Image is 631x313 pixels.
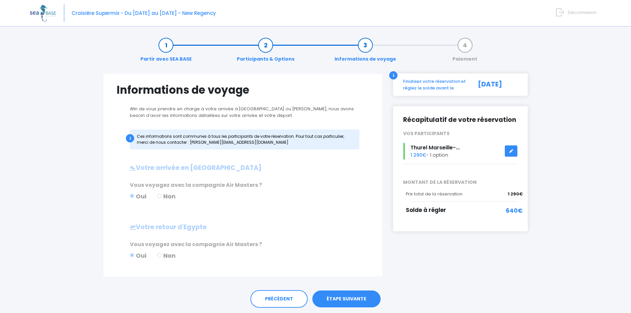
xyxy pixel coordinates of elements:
div: Ces informations sont communes à tous les participants de votre réservation. Pour tout cas partic... [130,130,359,149]
span: Vous voyagez avec la compagnie Air Masters ? [130,240,262,248]
div: Finalisez votre réservation et réglez le solde avant le [398,78,471,91]
a: Paiement [449,42,481,63]
input: Non [157,253,162,257]
label: Non [157,192,176,201]
span: MONTANT DE LA RÉSERVATION [398,179,523,186]
span: 640€ [506,206,523,215]
span: Thurel Marseille-... [410,144,460,151]
div: VOS PARTICIPANTS [398,130,523,137]
input: Oui [130,194,134,198]
input: Oui [130,253,134,257]
div: - 1 option [398,143,523,160]
div: i [389,71,397,79]
h2: Votre retour d'Egypte [117,224,369,231]
input: Non [157,194,162,198]
a: PRÉCÉDENT [250,290,308,308]
span: Solde à régler [406,206,446,214]
div: i [126,134,134,142]
a: Partir avec SEA BASE [137,42,195,63]
h2: Votre arrivée en [GEOGRAPHIC_DATA] [117,164,369,172]
p: Afin de vous prendre en charge à votre arrivée à [GEOGRAPHIC_DATA] ou [PERSON_NAME], nous avons b... [117,106,369,119]
label: Oui [130,251,146,260]
label: Oui [130,192,146,201]
span: Prix total de la réservation [406,191,462,197]
span: Croisière Supermix - Du [DATE] au [DATE] - New Regency [72,10,216,17]
span: Déconnexion [568,9,597,16]
a: Informations de voyage [331,42,399,63]
span: 1 290€ [410,152,426,158]
div: [DATE] [471,78,523,91]
span: 1 290€ [508,191,523,197]
span: Vous voyagez avec la compagnie Air Masters ? [130,181,262,189]
h2: Récapitulatif de votre réservation [403,116,518,124]
a: Participants & Options [234,42,298,63]
h1: Informations de voyage [117,83,369,96]
a: ÉTAPE SUIVANTE [312,290,381,308]
label: Non [157,251,176,260]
